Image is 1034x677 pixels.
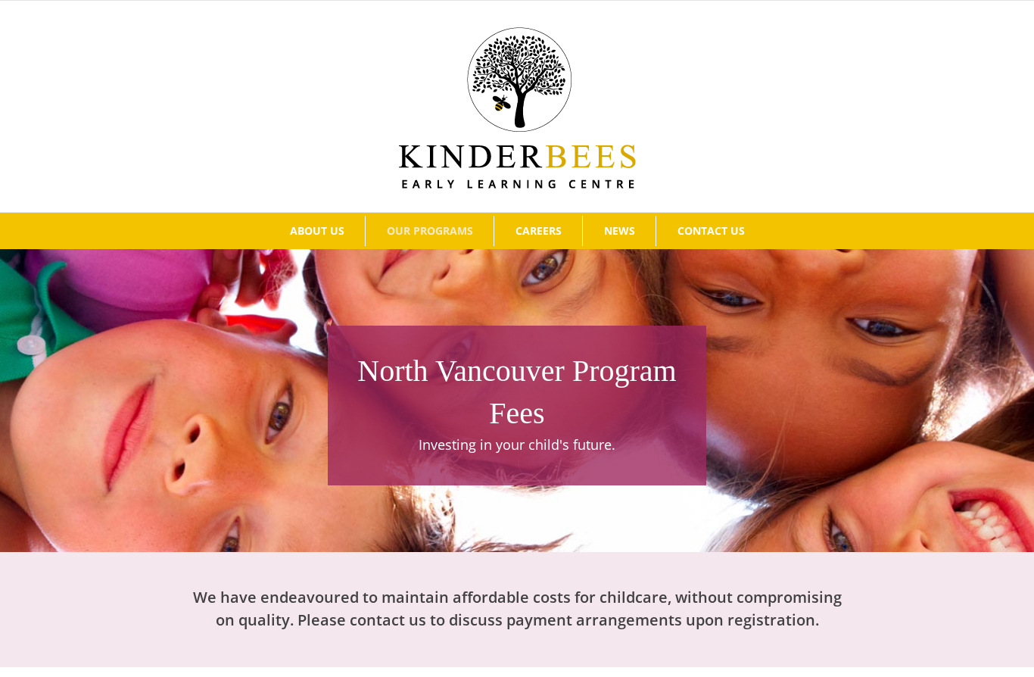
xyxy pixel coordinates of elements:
span: OUR PROGRAMS [387,226,473,236]
p: Investing in your child's future. [335,435,699,455]
span: ABOUT US [290,226,344,236]
h2: We have endeavoured to maintain affordable costs for childcare, without compromising on quality. ... [184,586,850,632]
a: NEWS [583,216,656,246]
h1: North Vancouver Program Fees [335,350,699,435]
a: OUR PROGRAMS [366,216,494,246]
span: CONTACT US [677,226,745,236]
a: CONTACT US [656,216,765,246]
a: ABOUT US [269,216,365,246]
span: NEWS [604,226,635,236]
img: Kinder Bees Logo [399,27,636,189]
a: CAREERS [494,216,582,246]
nav: Main Menu [23,213,1011,249]
span: CAREERS [515,226,562,236]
